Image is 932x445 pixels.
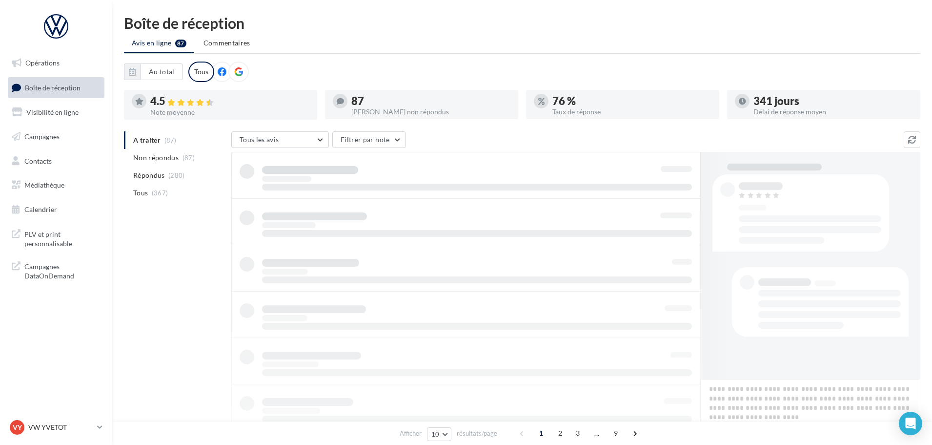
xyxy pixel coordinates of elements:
span: Non répondus [133,153,179,163]
div: 341 jours [753,96,912,106]
a: Visibilité en ligne [6,102,106,123]
div: Taux de réponse [552,108,711,115]
a: Opérations [6,53,106,73]
span: 3 [570,425,586,441]
a: Boîte de réception [6,77,106,98]
div: Tous [188,62,214,82]
span: 9 [608,425,624,441]
span: résultats/page [457,429,497,438]
span: (280) [168,171,185,179]
span: Campagnes DataOnDemand [24,260,101,281]
span: 10 [431,430,440,438]
div: Open Intercom Messenger [899,412,922,435]
span: Tous les avis [240,135,279,144]
button: Tous les avis [231,131,329,148]
button: 10 [427,427,452,441]
span: 2 [552,425,568,441]
span: Répondus [133,170,165,180]
a: Calendrier [6,199,106,220]
span: Opérations [25,59,60,67]
a: PLV et print personnalisable [6,224,106,253]
span: Médiathèque [24,181,64,189]
span: Commentaires [203,39,250,47]
span: PLV et print personnalisable [24,228,101,249]
a: Campagnes DataOnDemand [6,256,106,285]
button: Au total [124,64,183,80]
span: Campagnes [24,132,60,141]
div: Note moyenne [150,109,309,116]
span: Calendrier [24,205,57,213]
button: Au total [141,64,183,80]
span: Visibilité en ligne [26,108,79,116]
div: Délai de réponse moyen [753,108,912,115]
span: ... [589,425,605,441]
span: 1 [533,425,549,441]
div: 76 % [552,96,711,106]
div: Boîte de réception [124,16,920,30]
span: Afficher [400,429,422,438]
span: Contacts [24,156,52,165]
div: [PERSON_NAME] non répondus [351,108,510,115]
span: (367) [152,189,168,197]
div: 87 [351,96,510,106]
span: Tous [133,188,148,198]
p: VW YVETOT [28,423,93,432]
span: Boîte de réception [25,83,81,91]
a: Contacts [6,151,106,171]
a: VY VW YVETOT [8,418,104,437]
div: 4.5 [150,96,309,107]
a: Campagnes [6,127,106,147]
a: Médiathèque [6,175,106,195]
span: (87) [182,154,195,162]
span: VY [13,423,22,432]
button: Filtrer par note [332,131,406,148]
